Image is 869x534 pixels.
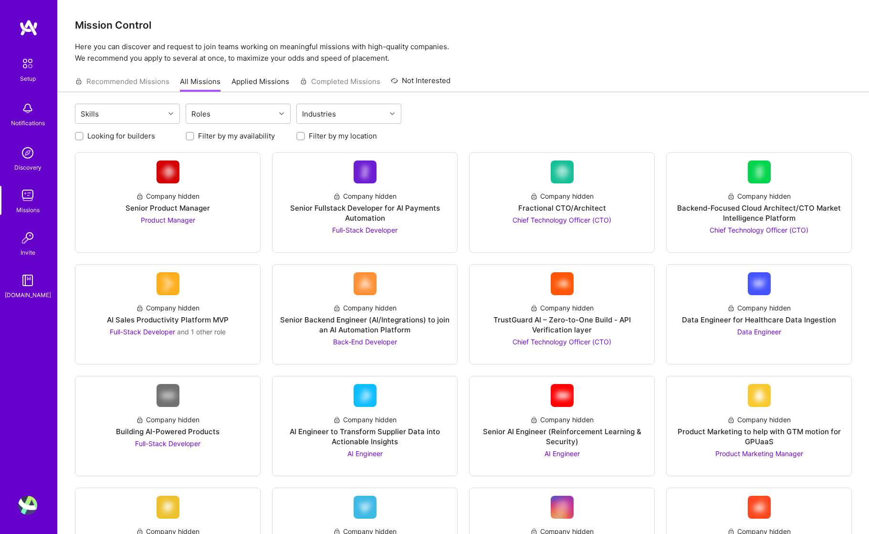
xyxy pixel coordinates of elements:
[11,118,45,128] div: Notifications
[180,76,220,92] a: All Missions
[75,19,852,31] h3: Mission Control
[280,203,450,223] div: Senior Fullstack Developer for AI Payments Automation
[674,384,844,468] a: Company LogoCompany hiddenProduct Marketing to help with GTM motion for GPUaaSProduct Marketing M...
[157,272,179,295] img: Company Logo
[333,303,397,313] div: Company hidden
[737,328,781,336] span: Data Engineer
[280,427,450,447] div: AI Engineer to Transform Supplier Data into Actionable Insights
[513,338,611,346] span: Chief Technology Officer (CTO)
[513,216,611,224] span: Chief Technology Officer (CTO)
[18,271,37,290] img: guide book
[189,107,213,121] div: Roles
[83,384,252,468] a: Company LogoCompany hiddenBuilding AI-Powered ProductsFull-Stack Developer
[157,160,179,183] img: Company Logo
[551,384,574,407] img: Company Logo
[333,191,397,201] div: Company hidden
[136,303,199,313] div: Company hidden
[710,226,808,234] span: Chief Technology Officer (CTO)
[727,415,791,425] div: Company hidden
[715,449,803,458] span: Product Marketing Manager
[21,247,35,257] div: Invite
[18,496,37,515] img: User Avatar
[748,384,771,407] img: Company Logo
[748,496,771,519] img: Company Logo
[477,272,647,356] a: Company LogoCompany hiddenTrustGuard AI – Zero-to-One Build - API Verification layerChief Technol...
[110,328,175,336] span: Full-Stack Developer
[551,272,574,295] img: Company Logo
[18,53,38,74] img: setup
[141,216,195,224] span: Product Manager
[135,439,200,448] span: Full-Stack Developer
[136,191,199,201] div: Company hidden
[727,303,791,313] div: Company hidden
[674,203,844,223] div: Backend-Focused Cloud Architect/CTO Market Intelligence Platform
[18,99,37,118] img: bell
[748,272,771,295] img: Company Logo
[354,384,377,407] img: Company Logo
[280,384,450,468] a: Company LogoCompany hiddenAI Engineer to Transform Supplier Data into Actionable InsightsAI Engineer
[16,496,40,515] a: User Avatar
[18,228,37,247] img: Invite
[280,160,450,245] a: Company LogoCompany hiddenSenior Fullstack Developer for AI Payments AutomationFull-Stack Developer
[75,41,852,64] p: Here you can discover and request to join teams working on meaningful missions with high-quality ...
[682,315,836,325] div: Data Engineer for Healthcare Data Ingestion
[748,160,771,183] img: Company Logo
[280,315,450,335] div: Senior Backend Engineer (AI/Integrations) to join an AI Automation Platform
[551,496,574,519] img: Company Logo
[19,19,38,36] img: logo
[354,496,377,519] img: Company Logo
[136,415,199,425] div: Company hidden
[727,191,791,201] div: Company hidden
[477,384,647,468] a: Company LogoCompany hiddenSenior AI Engineer (Reinforcement Learning & Security)AI Engineer
[391,75,450,92] a: Not Interested
[390,111,395,116] i: icon Chevron
[107,315,229,325] div: AI Sales Productivity Platform MVP
[231,76,289,92] a: Applied Missions
[551,160,574,183] img: Company Logo
[126,203,210,213] div: Senior Product Manager
[279,111,284,116] i: icon Chevron
[354,160,377,183] img: Company Logo
[347,449,383,458] span: AI Engineer
[477,160,647,245] a: Company LogoCompany hiddenFractional CTO/ArchitectChief Technology Officer (CTO)
[87,131,155,141] label: Looking for builders
[477,315,647,335] div: TrustGuard AI – Zero-to-One Build - API Verification layer
[18,143,37,162] img: discovery
[674,160,844,245] a: Company LogoCompany hiddenBackend-Focused Cloud Architect/CTO Market Intelligence PlatformChief T...
[530,191,594,201] div: Company hidden
[83,160,252,245] a: Company LogoCompany hiddenSenior Product ManagerProduct Manager
[530,415,594,425] div: Company hidden
[300,107,338,121] div: Industries
[18,186,37,205] img: teamwork
[14,162,42,172] div: Discovery
[530,303,594,313] div: Company hidden
[83,272,252,356] a: Company LogoCompany hiddenAI Sales Productivity Platform MVPFull-Stack Developer and 1 other role
[157,496,179,519] img: Company Logo
[332,226,398,234] span: Full-Stack Developer
[544,449,580,458] span: AI Engineer
[16,205,40,215] div: Missions
[333,338,397,346] span: Back-End Developer
[78,107,101,121] div: Skills
[157,384,179,407] img: Company Logo
[477,427,647,447] div: Senior AI Engineer (Reinforcement Learning & Security)
[674,427,844,447] div: Product Marketing to help with GTM motion for GPUaaS
[333,415,397,425] div: Company hidden
[116,427,220,437] div: Building AI-Powered Products
[5,290,51,300] div: [DOMAIN_NAME]
[309,131,377,141] label: Filter by my location
[20,74,36,84] div: Setup
[280,272,450,356] a: Company LogoCompany hiddenSenior Backend Engineer (AI/Integrations) to join an AI Automation Plat...
[354,272,377,295] img: Company Logo
[177,328,226,336] span: and 1 other role
[168,111,173,116] i: icon Chevron
[518,203,606,213] div: Fractional CTO/Architect
[674,272,844,356] a: Company LogoCompany hiddenData Engineer for Healthcare Data IngestionData Engineer
[198,131,275,141] label: Filter by my availability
